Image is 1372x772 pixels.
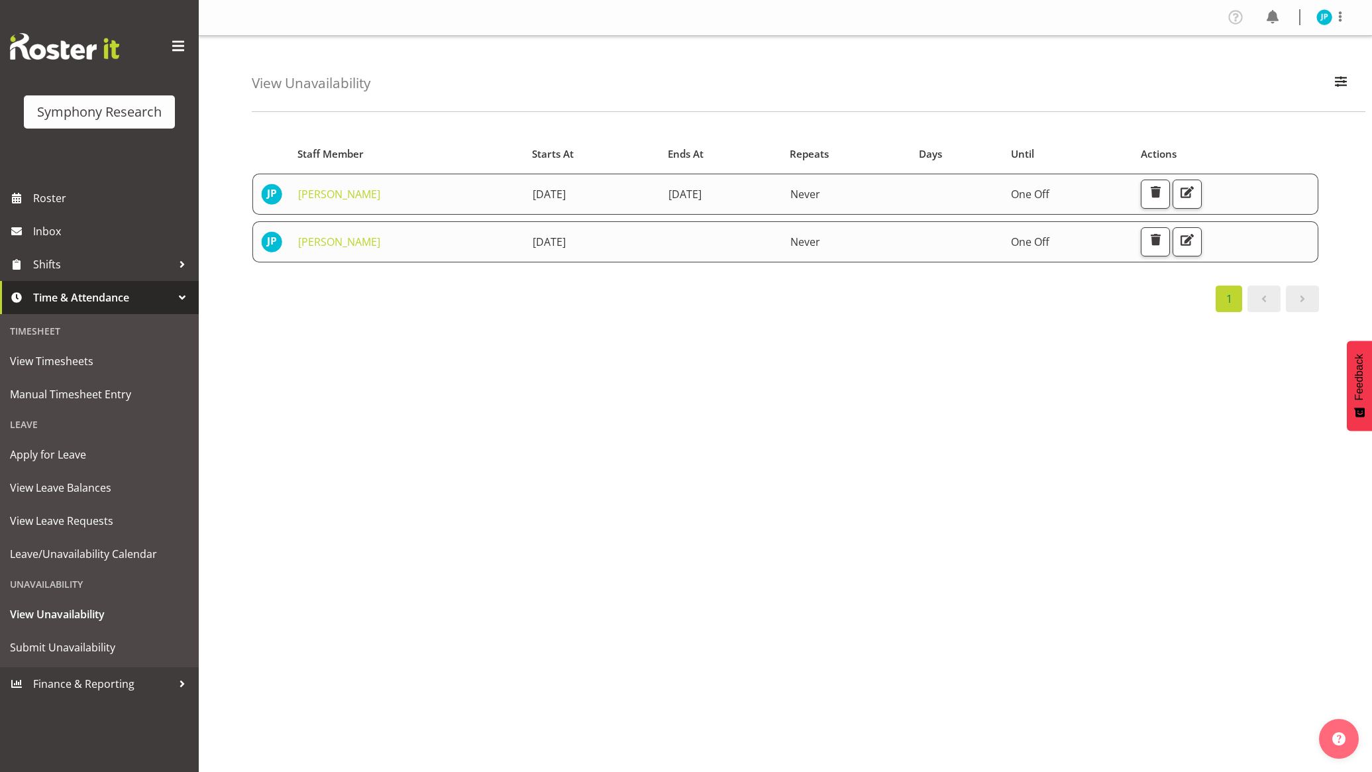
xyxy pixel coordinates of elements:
img: Rosterit website logo [10,33,119,60]
span: Never [790,235,820,249]
span: View Leave Balances [10,478,189,498]
span: Ends At [668,146,704,162]
a: Apply for Leave [3,438,195,471]
span: Until [1011,146,1034,162]
span: One Off [1011,235,1049,249]
span: Leave/Unavailability Calendar [10,544,189,564]
span: Inbox [33,221,192,241]
span: View Leave Requests [10,511,189,531]
span: Feedback [1353,354,1365,400]
span: Repeats [790,146,829,162]
span: Starts At [532,146,574,162]
span: [DATE] [533,187,566,201]
a: Submit Unavailability [3,631,195,664]
span: Time & Attendance [33,288,172,307]
span: Manual Timesheet Entry [10,384,189,404]
span: [DATE] [533,235,566,249]
span: Roster [33,188,192,208]
span: Finance & Reporting [33,674,172,694]
span: Staff Member [297,146,364,162]
a: View Unavailability [3,598,195,631]
a: View Leave Requests [3,504,195,537]
div: Symphony Research [37,102,162,122]
div: Unavailability [3,571,195,598]
a: View Leave Balances [3,471,195,504]
div: Timesheet [3,317,195,345]
a: [PERSON_NAME] [298,187,380,201]
img: jake-pringle11873.jpg [261,231,282,252]
button: Filter Employees [1327,69,1355,98]
span: View Unavailability [10,604,189,624]
div: Leave [3,411,195,438]
button: Delete Unavailability [1141,180,1170,209]
span: One Off [1011,187,1049,201]
button: Edit Unavailability [1173,180,1202,209]
button: Feedback - Show survey [1347,341,1372,431]
a: Leave/Unavailability Calendar [3,537,195,571]
span: Actions [1141,146,1177,162]
button: Edit Unavailability [1173,227,1202,256]
span: Never [790,187,820,201]
span: Apply for Leave [10,445,189,465]
h4: View Unavailability [252,76,370,91]
img: jake-pringle11873.jpg [1316,9,1332,25]
a: [PERSON_NAME] [298,235,380,249]
span: [DATE] [668,187,702,201]
span: Days [919,146,942,162]
a: View Timesheets [3,345,195,378]
button: Delete Unavailability [1141,227,1170,256]
span: View Timesheets [10,351,189,371]
img: jake-pringle11873.jpg [261,184,282,205]
img: help-xxl-2.png [1332,732,1346,745]
span: Shifts [33,254,172,274]
span: Submit Unavailability [10,637,189,657]
a: Manual Timesheet Entry [3,378,195,411]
